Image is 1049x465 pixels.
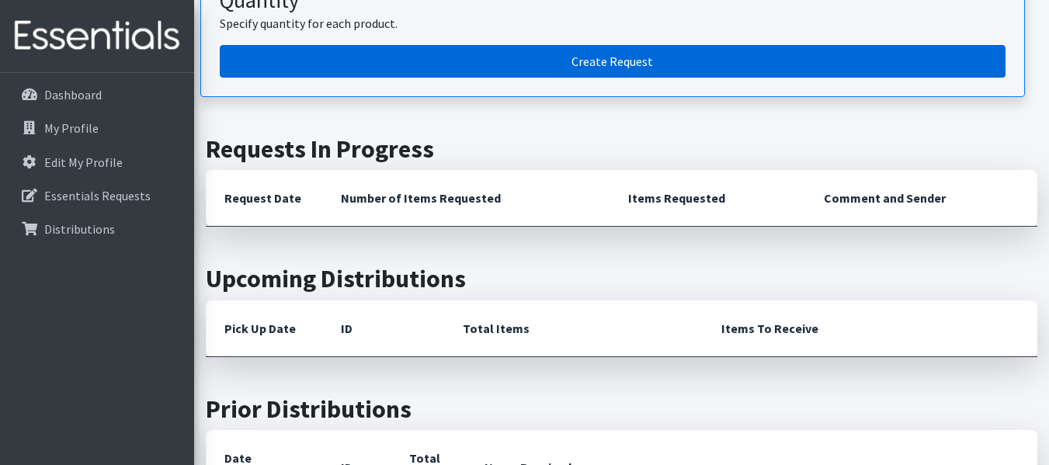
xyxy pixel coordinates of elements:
th: Pick Up Date [206,300,322,357]
p: Essentials Requests [44,188,151,203]
img: HumanEssentials [6,10,188,62]
a: My Profile [6,113,188,144]
a: Edit My Profile [6,147,188,178]
p: Dashboard [44,87,102,102]
th: Number of Items Requested [322,170,610,227]
h2: Requests In Progress [206,134,1037,164]
p: Edit My Profile [44,154,123,170]
th: Total Items [444,300,703,357]
p: Specify quantity for each product. [220,14,1006,33]
a: Dashboard [6,79,188,110]
p: My Profile [44,120,99,136]
th: Items Requested [610,170,805,227]
a: Create a request by quantity [220,45,1006,78]
h2: Upcoming Distributions [206,264,1037,293]
th: Request Date [206,170,322,227]
p: Distributions [44,221,115,237]
th: Comment and Sender [805,170,1037,227]
a: Distributions [6,213,188,245]
th: ID [322,300,444,357]
a: Essentials Requests [6,180,188,211]
h2: Prior Distributions [206,394,1037,424]
th: Items To Receive [703,300,1037,357]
